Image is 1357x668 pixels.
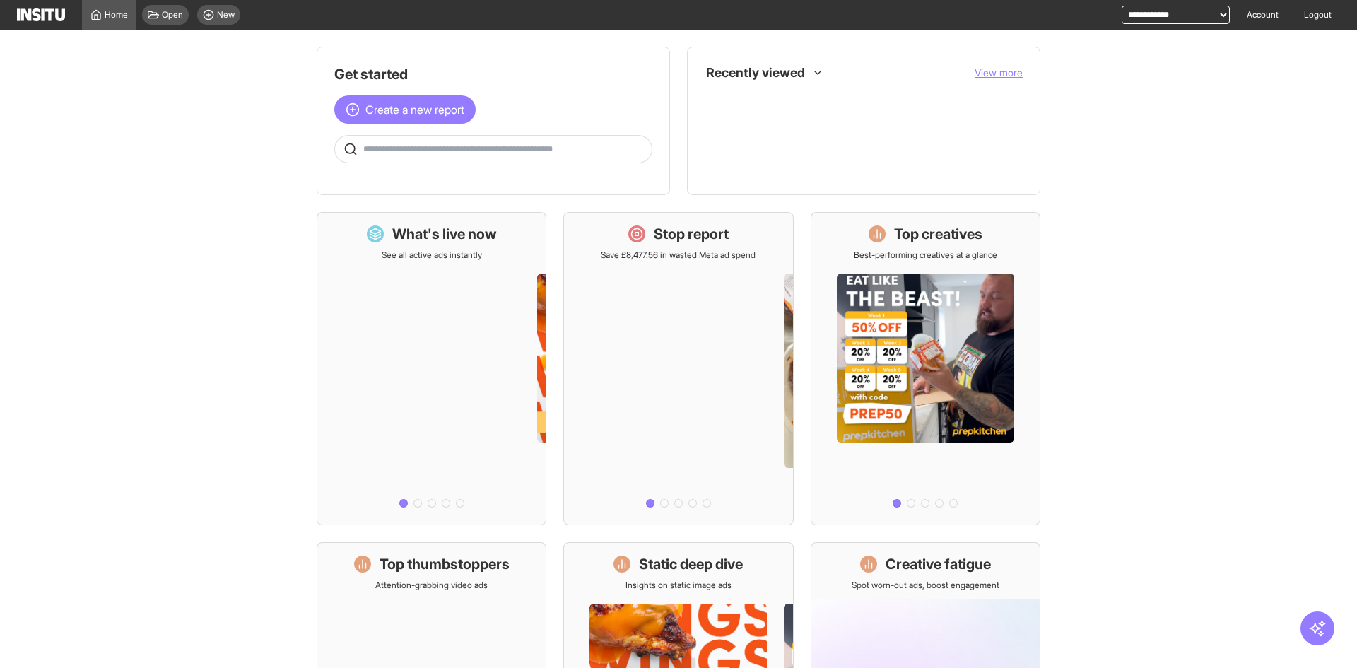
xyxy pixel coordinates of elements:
[563,212,793,525] a: Stop reportSave £8,477.56 in wasted Meta ad spend
[217,9,235,20] span: New
[162,9,183,20] span: Open
[380,554,510,574] h1: Top thumbstoppers
[854,250,997,261] p: Best-performing creatives at a glance
[105,9,128,20] span: Home
[625,580,732,591] p: Insights on static image ads
[975,66,1023,80] button: View more
[811,212,1040,525] a: Top creativesBest-performing creatives at a glance
[375,580,488,591] p: Attention-grabbing video ads
[601,250,756,261] p: Save £8,477.56 in wasted Meta ad spend
[334,64,652,84] h1: Get started
[317,212,546,525] a: What's live nowSee all active ads instantly
[392,224,497,244] h1: What's live now
[17,8,65,21] img: Logo
[382,250,482,261] p: See all active ads instantly
[654,224,729,244] h1: Stop report
[639,554,743,574] h1: Static deep dive
[365,101,464,118] span: Create a new report
[894,224,982,244] h1: Top creatives
[334,95,476,124] button: Create a new report
[975,66,1023,78] span: View more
